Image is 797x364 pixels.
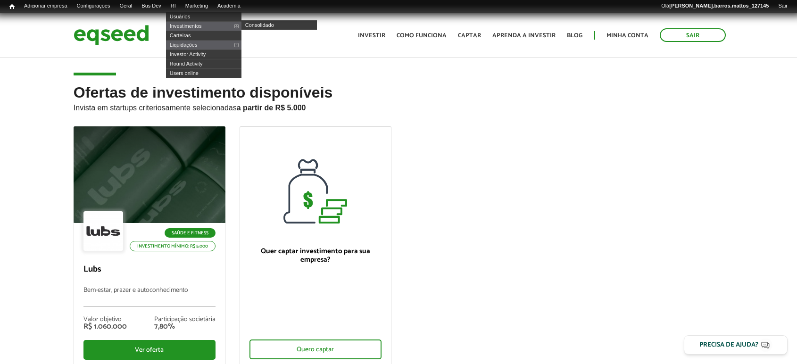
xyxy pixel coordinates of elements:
[249,247,382,264] p: Quer captar investimento para sua empresa?
[166,2,181,10] a: RI
[165,228,216,238] p: Saúde e Fitness
[74,84,723,126] h2: Ofertas de investimento disponíveis
[249,339,382,359] div: Quero captar
[567,33,582,39] a: Blog
[492,33,556,39] a: Aprenda a investir
[669,3,769,8] strong: [PERSON_NAME].barros.mattos_127145
[19,2,72,10] a: Adicionar empresa
[166,12,241,21] a: Usuários
[83,316,127,323] div: Valor objetivo
[181,2,213,10] a: Marketing
[83,265,216,275] p: Lubs
[137,2,166,10] a: Bus Dev
[9,3,15,10] span: Início
[656,2,773,10] a: Olá[PERSON_NAME].barros.mattos_127145
[115,2,137,10] a: Geral
[83,340,216,360] div: Ver oferta
[130,241,216,251] p: Investimento mínimo: R$ 5.000
[458,33,481,39] a: Captar
[74,23,149,48] img: EqSeed
[397,33,447,39] a: Como funciona
[358,33,385,39] a: Investir
[154,316,216,323] div: Participação societária
[83,287,216,307] p: Bem-estar, prazer e autoconhecimento
[5,2,19,11] a: Início
[237,104,306,112] strong: a partir de R$ 5.000
[606,33,648,39] a: Minha conta
[154,323,216,331] div: 7,80%
[213,2,245,10] a: Academia
[773,2,792,10] a: Sair
[83,323,127,331] div: R$ 1.060.000
[74,101,723,112] p: Invista em startups criteriosamente selecionadas
[660,28,726,42] a: Sair
[72,2,115,10] a: Configurações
